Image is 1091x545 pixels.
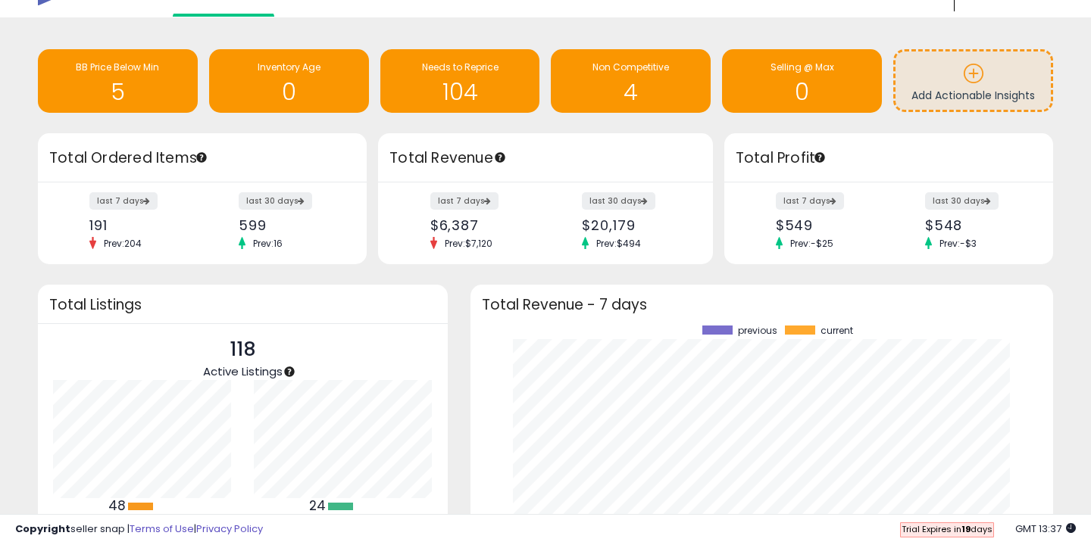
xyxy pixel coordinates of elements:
[96,237,149,250] span: Prev: 204
[15,522,263,537] div: seller snap | |
[430,192,499,210] label: last 7 days
[89,192,158,210] label: last 7 days
[722,49,882,113] a: Selling @ Max 0
[217,79,361,104] h1: 0
[558,79,703,104] h1: 4
[582,217,686,233] div: $20,179
[589,237,649,250] span: Prev: $494
[239,217,340,233] div: 599
[932,237,984,250] span: Prev: -$3
[730,79,874,104] h1: 0
[738,325,777,336] span: previous
[813,151,827,164] div: Tooltip anchor
[309,497,326,515] b: 24
[430,217,534,233] div: $6,387
[49,148,355,169] h3: Total Ordered Items
[380,49,540,113] a: Needs to Reprice 104
[130,522,194,536] a: Terms of Use
[925,192,999,210] label: last 30 days
[203,335,283,364] p: 118
[493,151,507,164] div: Tooltip anchor
[388,79,533,104] h1: 104
[783,237,841,250] span: Prev: -$25
[961,523,971,535] b: 19
[437,237,500,250] span: Prev: $7,120
[736,148,1042,169] h3: Total Profit
[592,61,669,73] span: Non Competitive
[38,49,198,113] a: BB Price Below Min 5
[911,88,1035,103] span: Add Actionable Insights
[482,299,1042,310] h3: Total Revenue - 7 days
[1015,522,1076,536] span: 2025-08-16 13:37 GMT
[821,325,853,336] span: current
[776,217,877,233] div: $549
[108,497,126,515] b: 48
[422,61,499,73] span: Needs to Reprice
[902,523,993,535] span: Trial Expires in days
[76,61,159,73] span: BB Price Below Min
[196,522,263,536] a: Privacy Policy
[925,217,1027,233] div: $548
[239,192,312,210] label: last 30 days
[15,522,70,536] strong: Copyright
[203,363,283,379] span: Active Listings
[896,51,1051,110] a: Add Actionable Insights
[258,61,320,73] span: Inventory Age
[89,217,191,233] div: 191
[245,237,290,250] span: Prev: 16
[771,61,834,73] span: Selling @ Max
[389,148,702,169] h3: Total Revenue
[283,365,296,378] div: Tooltip anchor
[209,49,369,113] a: Inventory Age 0
[49,299,436,310] h3: Total Listings
[582,192,655,210] label: last 30 days
[45,79,190,104] h1: 5
[551,49,711,113] a: Non Competitive 4
[195,151,208,164] div: Tooltip anchor
[776,192,844,210] label: last 7 days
